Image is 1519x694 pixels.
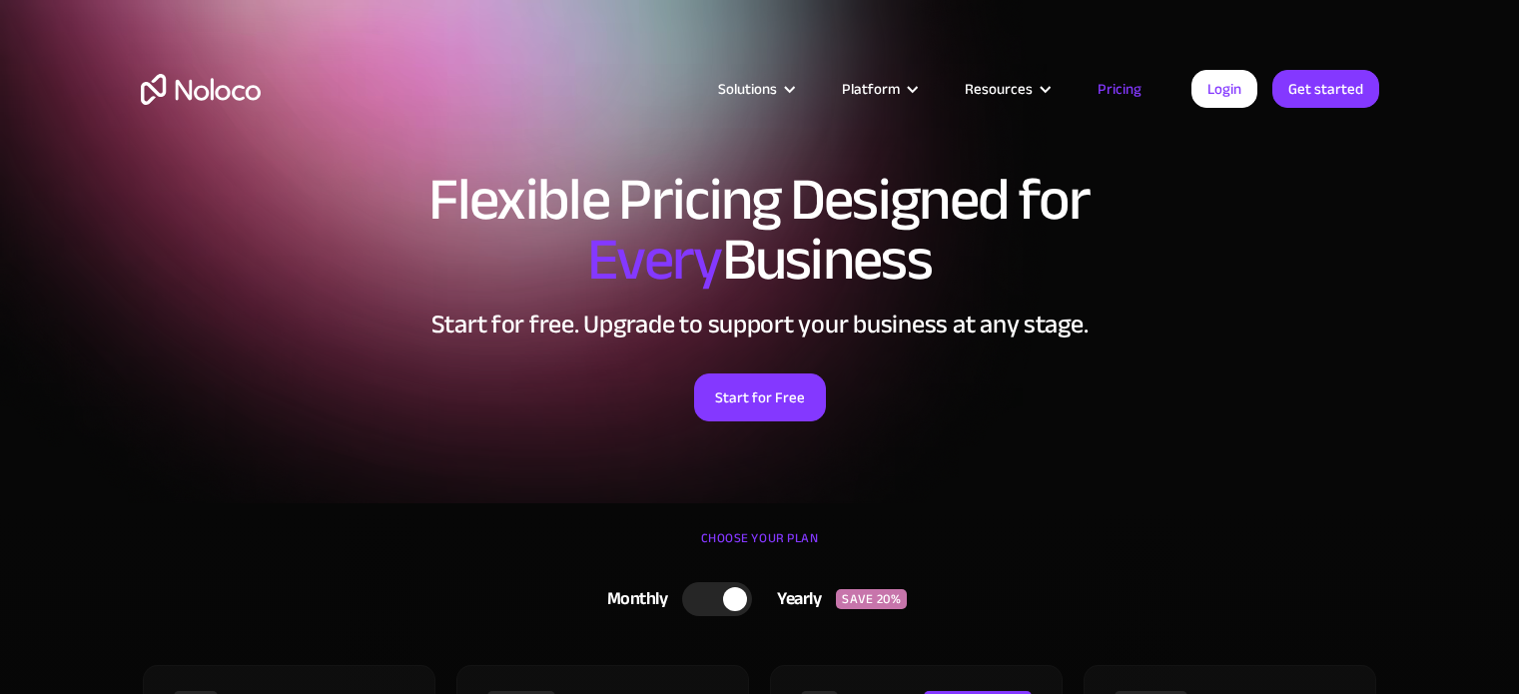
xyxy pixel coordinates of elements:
a: Pricing [1073,76,1166,102]
span: Every [587,204,722,316]
a: Get started [1272,70,1379,108]
div: Resources [965,76,1033,102]
h2: Start for free. Upgrade to support your business at any stage. [141,310,1379,340]
div: Platform [842,76,900,102]
a: home [141,74,261,105]
h1: Flexible Pricing Designed for Business [141,170,1379,290]
div: Solutions [718,76,777,102]
a: Start for Free [694,373,826,421]
div: CHOOSE YOUR PLAN [141,523,1379,573]
div: Monthly [582,584,683,614]
div: SAVE 20% [836,589,907,609]
div: Platform [817,76,940,102]
div: Yearly [752,584,836,614]
a: Login [1191,70,1257,108]
div: Resources [940,76,1073,102]
div: Solutions [693,76,817,102]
